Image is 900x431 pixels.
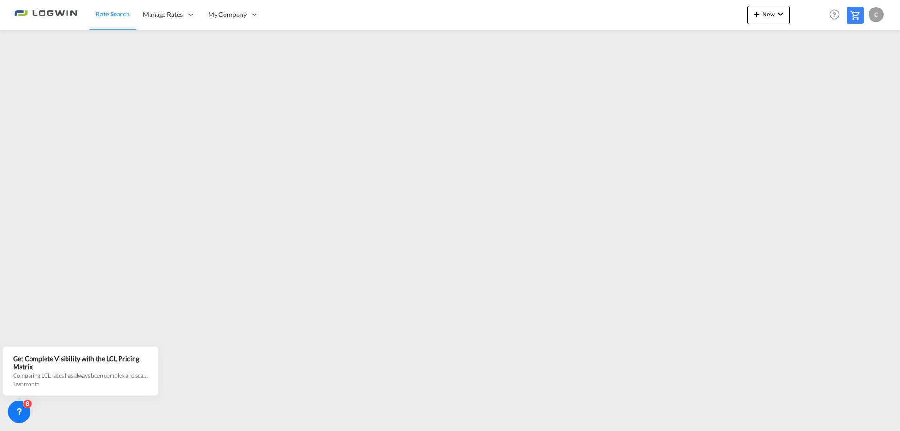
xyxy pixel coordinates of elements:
[751,8,762,20] md-icon: icon-plus 400-fg
[143,10,183,19] span: Manage Rates
[869,7,884,22] div: C
[826,7,847,23] div: Help
[826,7,842,23] span: Help
[775,8,786,20] md-icon: icon-chevron-down
[96,10,130,18] span: Rate Search
[747,6,790,24] button: icon-plus 400-fgNewicon-chevron-down
[208,10,247,19] span: My Company
[14,4,77,25] img: 2761ae10d95411efa20a1f5e0282d2d7.png
[751,10,786,18] span: New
